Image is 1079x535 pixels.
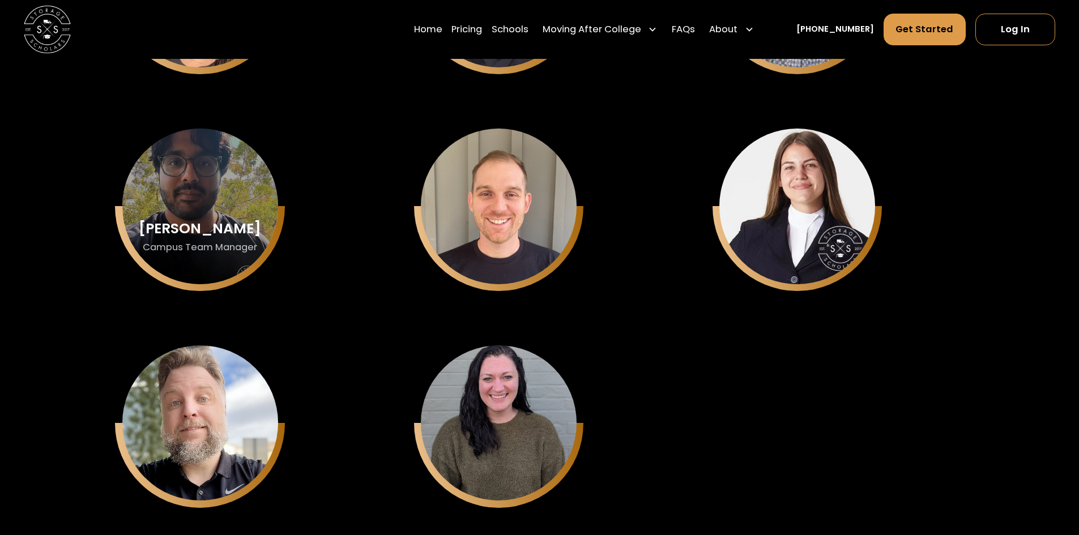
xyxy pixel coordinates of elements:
div: About [709,23,737,37]
div: About [705,13,759,46]
div: Campus Team Manager [143,241,257,254]
div: Moving After College [538,13,663,46]
div: Moving After College [543,23,641,37]
a: Home [414,13,442,46]
a: Schools [492,13,528,46]
a: Log In [975,14,1055,45]
a: Get Started [884,14,966,45]
a: [PHONE_NUMBER] [796,23,874,36]
a: FAQs [672,13,695,46]
div: [PERSON_NAME] [139,221,261,236]
a: Pricing [451,13,482,46]
img: Storage Scholars main logo [24,6,71,53]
